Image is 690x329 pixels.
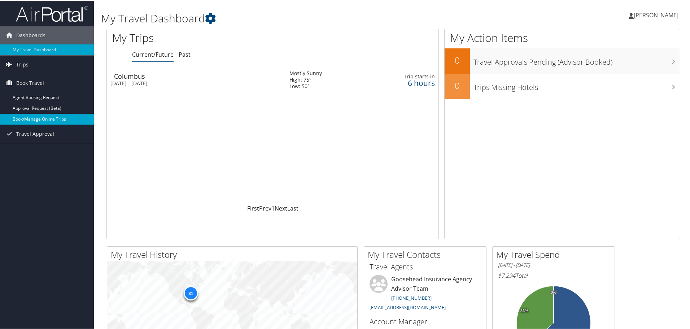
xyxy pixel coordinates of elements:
[16,55,29,73] span: Trips
[289,82,322,89] div: Low: 50°
[377,79,435,86] div: 6 hours
[634,10,678,18] span: [PERSON_NAME]
[271,204,275,212] a: 1
[377,73,435,79] div: Trip starts in
[370,261,481,271] h3: Travel Agents
[16,73,44,91] span: Book Travel
[629,4,686,25] a: [PERSON_NAME]
[183,285,198,300] div: 31
[445,48,680,73] a: 0Travel Approvals Pending (Advisor Booked)
[289,76,322,82] div: High: 75°
[498,261,609,268] h6: [DATE] - [DATE]
[445,79,470,91] h2: 0
[259,204,271,212] a: Prev
[110,79,279,86] div: [DATE] - [DATE]
[445,73,680,98] a: 0Trips Missing Hotels
[498,271,609,279] h6: Total
[289,69,322,76] div: Mostly Sunny
[111,248,357,260] h2: My Travel History
[370,303,446,310] a: [EMAIL_ADDRESS][DOMAIN_NAME]
[275,204,287,212] a: Next
[520,308,528,312] tspan: 36%
[445,53,470,66] h2: 0
[551,290,556,294] tspan: 0%
[179,50,191,58] a: Past
[370,316,481,326] h3: Account Manager
[16,26,45,44] span: Dashboards
[496,248,615,260] h2: My Travel Spend
[101,10,491,25] h1: My Travel Dashboard
[247,204,259,212] a: First
[16,5,88,22] img: airportal-logo.png
[473,78,680,92] h3: Trips Missing Hotels
[366,274,484,313] li: Goosehead Insurance Agency Advisor Team
[16,124,54,142] span: Travel Approval
[287,204,298,212] a: Last
[473,53,680,66] h3: Travel Approvals Pending (Advisor Booked)
[498,271,515,279] span: $7,294
[391,294,432,300] a: [PHONE_NUMBER]
[112,30,295,45] h1: My Trips
[132,50,174,58] a: Current/Future
[445,30,680,45] h1: My Action Items
[114,72,282,79] div: Columbus
[368,248,486,260] h2: My Travel Contacts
